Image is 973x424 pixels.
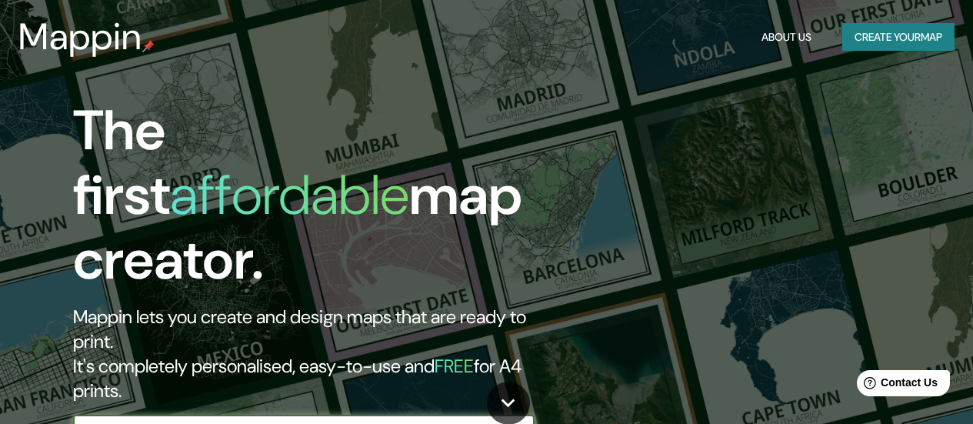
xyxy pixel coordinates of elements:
[755,23,818,52] button: About Us
[170,159,409,231] h1: affordable
[73,305,560,403] h2: Mappin lets you create and design maps that are ready to print. It's completely personalised, eas...
[18,15,142,58] h3: Mappin
[73,98,560,305] h1: The first map creator.
[142,40,155,52] img: mappin-pin
[435,354,474,378] h5: FREE
[842,23,955,52] button: Create yourmap
[836,364,956,407] iframe: Help widget launcher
